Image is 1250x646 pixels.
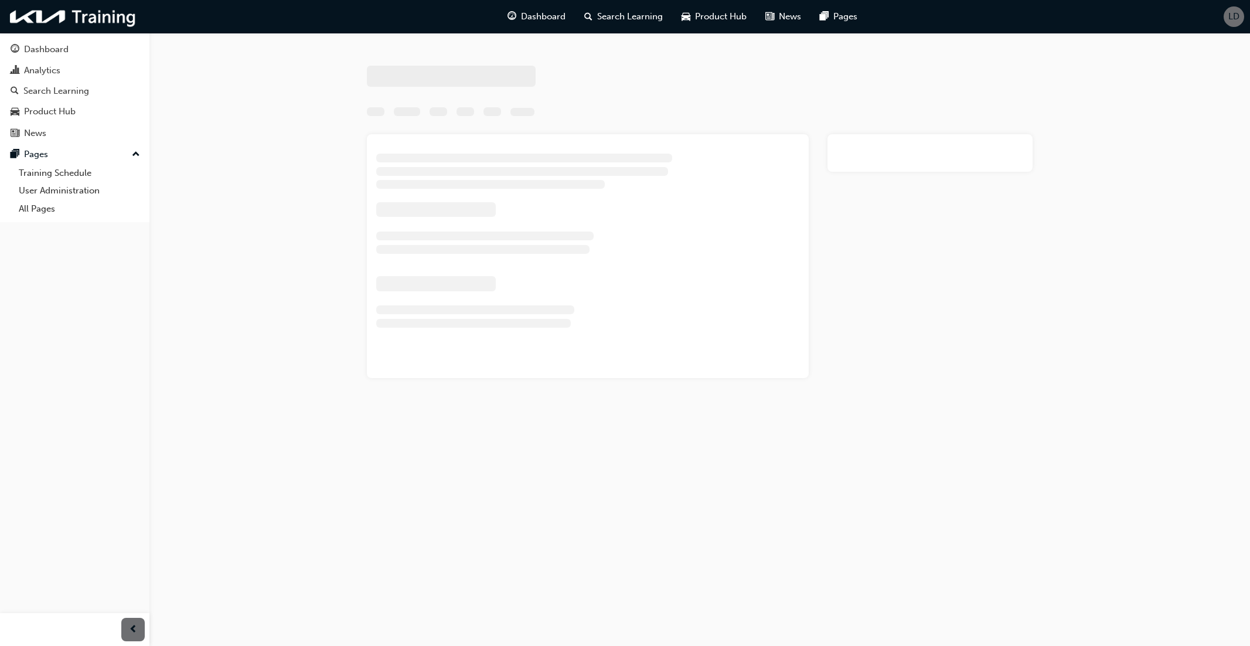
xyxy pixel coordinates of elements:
[1228,12,1239,22] span: LD
[24,107,76,117] div: Product Hub
[6,5,141,29] img: kia-training
[14,182,145,200] a: User Administration
[11,86,19,97] span: search-icon
[756,5,810,29] a: news-iconNews
[132,149,140,160] span: up-icon
[575,5,672,29] a: search-iconSearch Learning
[810,5,867,29] a: pages-iconPages
[682,9,690,24] span: car-icon
[24,149,48,159] div: Pages
[5,40,145,59] a: Dashboard
[11,149,19,160] span: pages-icon
[508,9,516,24] span: guage-icon
[820,9,829,24] span: pages-icon
[5,124,145,142] a: News
[5,38,145,145] button: DashboardAnalyticsSearch LearningProduct HubNews
[5,145,145,164] button: Pages
[11,128,19,139] span: news-icon
[11,66,19,76] span: chart-icon
[24,66,60,76] div: Analytics
[11,45,19,55] span: guage-icon
[24,45,69,55] div: Dashboard
[521,10,566,23] span: Dashboard
[510,108,534,118] span: Learning resource code
[14,164,145,182] a: Training Schedule
[14,200,145,218] a: All Pages
[11,107,19,118] span: car-icon
[5,61,145,80] a: Analytics
[779,10,801,23] span: News
[5,103,145,121] a: Product Hub
[672,5,756,29] a: car-iconProduct Hub
[765,9,774,24] span: news-icon
[498,5,575,29] a: guage-iconDashboard
[695,10,747,23] span: Product Hub
[23,86,89,96] div: Search Learning
[833,10,857,23] span: Pages
[1224,6,1244,27] button: LD
[597,10,663,23] span: Search Learning
[584,9,592,24] span: search-icon
[24,128,46,138] div: News
[129,624,138,635] span: prev-icon
[5,83,145,100] a: Search Learning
